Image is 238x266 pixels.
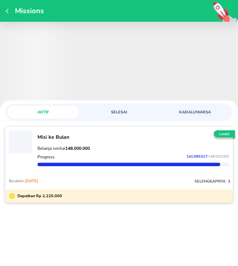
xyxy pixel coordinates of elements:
p: Misi ke Bulan [37,134,229,140]
div: loyalty mission tabs [5,104,233,118]
a: SELESAI [83,106,155,118]
span: KADALUWARSA [163,109,226,115]
p: selengkapnya [194,179,226,184]
p: Progress [37,154,55,160]
span: Belanja senilai [37,145,90,151]
span: / 148.000.000 [207,154,229,159]
p: Missions [11,6,44,16]
span: SELESAI [87,109,150,115]
span: [DATE] [25,178,38,184]
span: AKTIF [12,109,75,115]
button: selengkapnya [194,178,233,185]
button: ‌ [9,130,32,153]
span: ‌ [9,131,32,153]
p: Dapatkan Rp 2.220.000 [15,193,62,199]
span: 141.090.017 [187,154,207,159]
a: AKTIF [7,106,79,118]
p: Berakhir: [9,178,38,184]
p: Level 1 [212,132,236,137]
a: KADALUWARSA [159,106,231,118]
strong: 148.000.000 [65,145,90,151]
